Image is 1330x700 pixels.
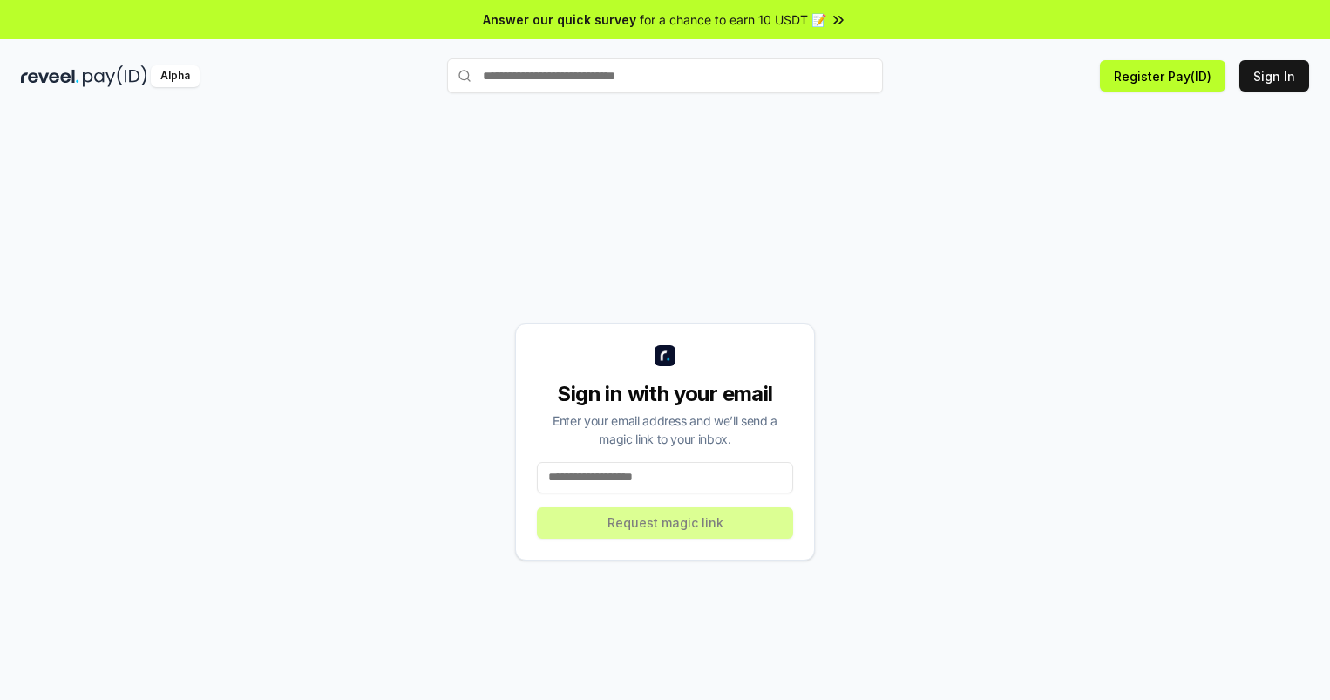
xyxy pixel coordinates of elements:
button: Register Pay(ID) [1100,60,1225,92]
div: Alpha [151,65,200,87]
img: logo_small [655,345,675,366]
img: pay_id [83,65,147,87]
button: Sign In [1239,60,1309,92]
img: reveel_dark [21,65,79,87]
span: for a chance to earn 10 USDT 📝 [640,10,826,29]
div: Enter your email address and we’ll send a magic link to your inbox. [537,411,793,448]
div: Sign in with your email [537,380,793,408]
span: Answer our quick survey [483,10,636,29]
